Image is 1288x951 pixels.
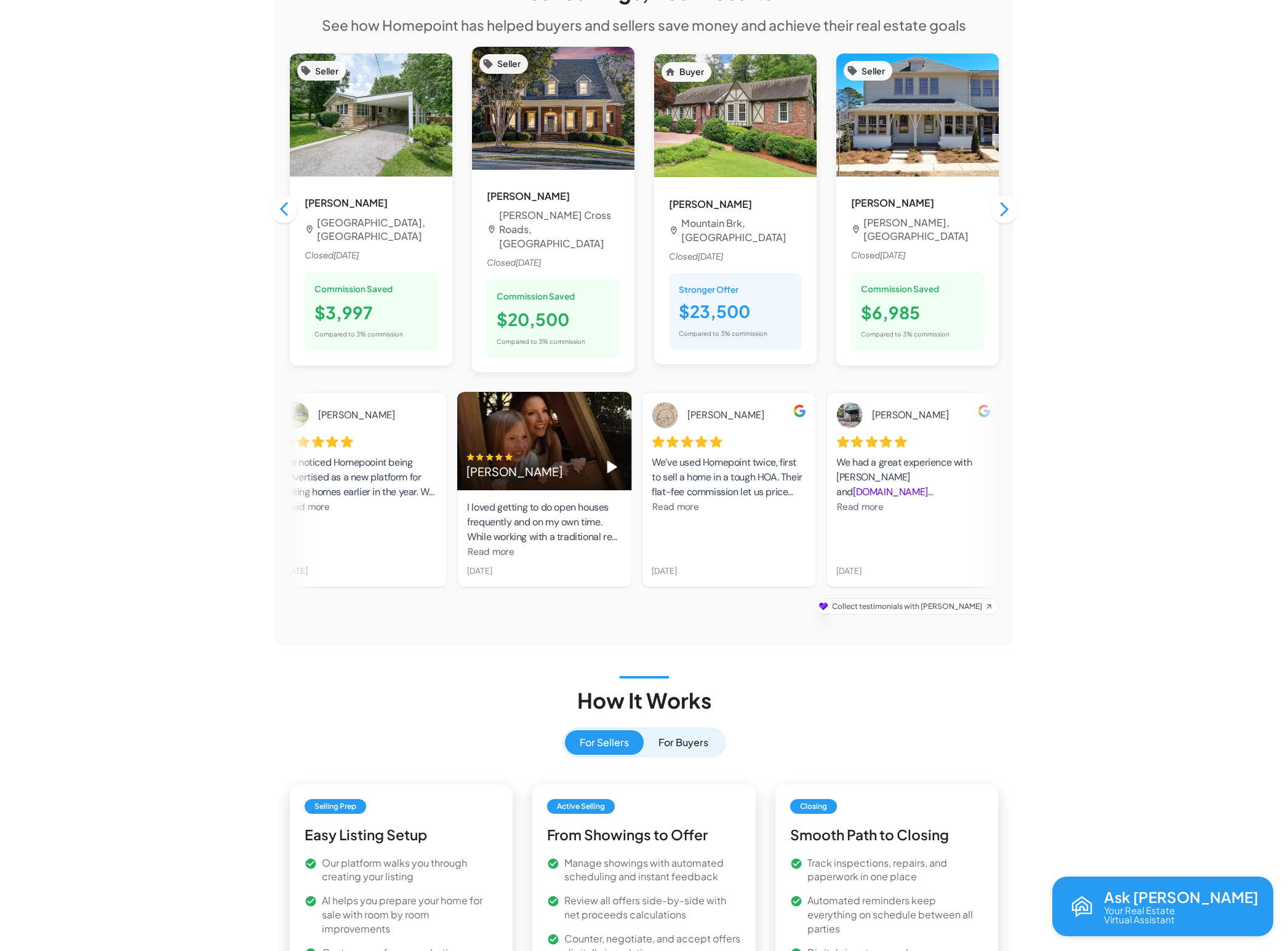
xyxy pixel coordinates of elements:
p: Automated reminders keep everything on schedule between all parties [807,894,984,936]
p: [PERSON_NAME] Cross Roads, [GEOGRAPHIC_DATA] [499,209,620,251]
button: Open chat with Reva [1052,877,1273,936]
span: Seller [854,65,892,78]
p: Review all offers side-by-side with net proceeds calculations [564,894,741,922]
p: Our platform walks you through creating your listing [322,856,498,885]
p: Your Real Estate Virtual Assistant [1104,905,1175,924]
p: [PERSON_NAME], [GEOGRAPHIC_DATA] [863,216,984,244]
h6: Smooth Path to Closing [790,824,984,846]
span: Commission Saved [497,290,575,304]
span: Selling Prep [310,801,361,812]
span: Stronger Offer [679,283,792,295]
h5: $23,500 [679,300,792,323]
h3: How It Works [577,688,711,713]
span: Closed [DATE] [851,249,984,263]
h6: [PERSON_NAME] [669,196,802,212]
span: Closed [DATE] [305,249,438,263]
h6: Easy Listing Setup [305,824,498,846]
p: Track inspections, repairs, and paperwork in one place [807,856,984,885]
p: AI helps you prepare your home for sale with room by room improvements [322,894,498,936]
p: Ask [PERSON_NAME] [1104,889,1258,905]
span: Compared to 3% commission [497,338,585,345]
img: Property in Hoover, AL [836,54,999,177]
span: Compared to 3% commission [314,330,403,338]
span: Buyer [672,65,711,78]
span: Compared to 3% commission [679,330,767,337]
span: Active Selling [552,801,610,812]
span: Seller [490,57,528,70]
img: Property in Owens Cross Roads, AL [472,47,634,170]
span: Closed [DATE] [669,250,802,264]
p: [GEOGRAPHIC_DATA], [GEOGRAPHIC_DATA] [317,216,438,244]
p: Mountain Brk, [GEOGRAPHIC_DATA] [681,217,802,245]
img: Property in Mountain Brk, AL [654,54,817,177]
span: Commission Saved [314,282,393,296]
div: How it works view [562,728,726,757]
img: Property in Crossville, TN [290,54,452,177]
h6: [PERSON_NAME] [851,195,984,210]
button: For Buyers [644,730,723,755]
h6: [PERSON_NAME] [487,188,620,204]
span: Commission Saved [861,282,939,296]
img: Reva [1067,892,1097,921]
h6: From Showings to Offer [547,824,741,846]
span: Compared to 3% commission [861,330,950,338]
h5: $3,997 [314,301,428,324]
button: For Sellers [565,730,644,755]
h5: $20,500 [497,308,610,331]
span: Closed [DATE] [487,256,620,270]
h5: $6,985 [861,301,974,324]
p: Manage showings with automated scheduling and instant feedback [564,856,741,885]
h6: [PERSON_NAME] [305,195,438,210]
span: Seller [308,65,346,78]
h6: See how Homepoint has helped buyers and sellers save money and achieve their real estate goals [322,14,966,37]
span: Closing [795,801,832,812]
